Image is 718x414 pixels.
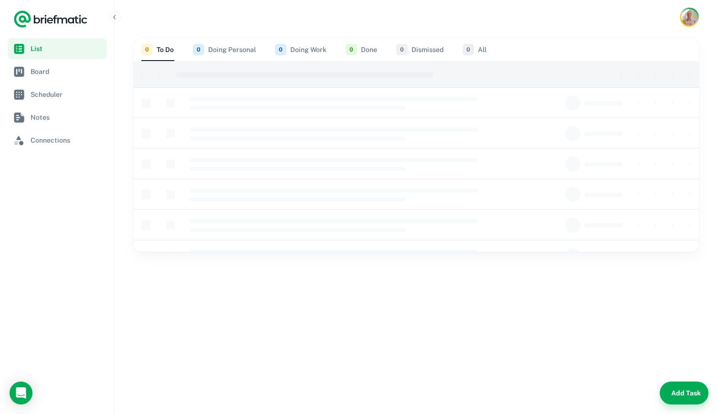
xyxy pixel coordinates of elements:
[13,10,88,29] a: Logo
[31,66,103,77] span: Board
[681,9,697,25] img: Rob Mark
[660,382,708,404] button: Add Task
[463,44,474,55] span: 0
[10,382,32,404] div: Load Chat
[31,112,103,123] span: Notes
[8,107,106,128] a: Notes
[141,44,153,55] span: 0
[8,38,106,59] a: List
[346,38,377,61] button: Done
[193,44,204,55] span: 0
[346,44,357,55] span: 0
[8,61,106,82] a: Board
[275,44,286,55] span: 0
[31,135,103,145] span: Connections
[680,8,699,27] button: Account button
[396,44,408,55] span: 0
[8,84,106,105] a: Scheduler
[8,130,106,151] a: Connections
[31,43,103,54] span: List
[141,38,174,61] button: To Do
[31,89,103,100] span: Scheduler
[275,38,327,61] button: Doing Work
[463,38,486,61] button: All
[193,38,256,61] button: Doing Personal
[396,38,443,61] button: Dismissed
